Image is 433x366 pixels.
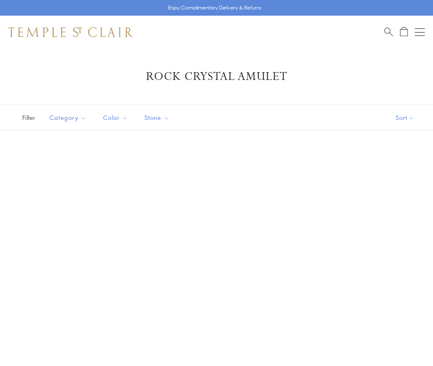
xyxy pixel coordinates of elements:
[168,4,261,12] p: Enjoy Complimentary Delivery & Returns
[97,108,134,127] button: Color
[415,27,425,37] button: Open navigation
[45,113,93,123] span: Category
[138,108,176,127] button: Stone
[8,27,133,37] img: Temple St. Clair
[400,27,408,37] a: Open Shopping Bag
[99,113,134,123] span: Color
[21,69,412,84] h1: Rock Crystal Amulet
[140,113,176,123] span: Stone
[377,105,433,130] button: Show sort by
[43,108,93,127] button: Category
[384,27,393,37] a: Search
